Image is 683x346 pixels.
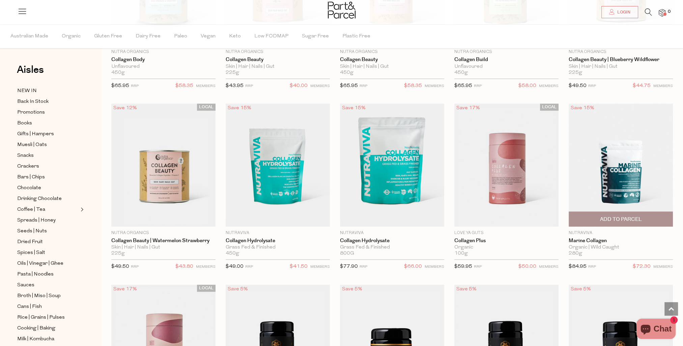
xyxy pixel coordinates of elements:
small: MEMBERS [310,84,330,88]
span: LOCAL [197,104,216,111]
p: Nutra Organics [226,49,330,55]
a: NEW IN [17,87,79,95]
a: Milk | Kombucha [17,335,79,343]
small: RRP [360,84,367,88]
span: $65.95 [454,83,472,88]
span: 225g [226,70,239,76]
div: Skin | Hair | Nails | Gut [340,64,444,70]
a: Collagen Beauty | Blueberry Wildflower [569,57,673,63]
span: $84.95 [569,264,587,269]
p: Nutra Organics [454,49,559,55]
span: Cooking | Baking [17,324,55,333]
small: MEMBERS [653,265,673,269]
span: $65.95 [340,83,358,88]
div: Save 5% [454,285,479,294]
span: Sugar Free [302,25,329,48]
div: Save 15% [226,104,253,113]
a: Collagen Plus [454,238,559,244]
div: Save 5% [340,285,364,294]
div: Unflavoured [454,64,559,70]
a: Broth | Miso | Soup [17,292,79,300]
span: $40.00 [290,82,308,90]
div: Save 5% [569,285,593,294]
img: Collagen Plus [454,104,559,227]
span: Spreads | Honey [17,217,56,225]
a: Dried Fruit [17,238,79,246]
span: 450g [454,70,468,76]
span: Crackers [17,163,39,171]
span: Pasta | Noodles [17,270,54,279]
img: Marine Collagen [569,104,673,227]
div: Save 17% [111,285,139,294]
span: LOCAL [197,285,216,292]
div: Save 15% [340,104,368,113]
span: Drinking Chocolate [17,195,62,203]
span: $49.50 [569,83,587,88]
span: $58.35 [404,82,422,90]
small: RRP [360,265,367,269]
span: Back In Stock [17,98,49,106]
small: RRP [131,265,139,269]
a: Collagen Beauty [340,57,444,63]
a: Collagen Beauty | Watermelon Strawberry [111,238,216,244]
a: Collagen Build [454,57,559,63]
span: Oils | Vinegar | Ghee [17,260,63,268]
span: Dairy Free [136,25,161,48]
span: Cans | Fish [17,303,42,311]
span: 280g [569,251,582,257]
span: Milk | Kombucha [17,335,54,343]
span: Broth | Miso | Soup [17,292,61,300]
small: MEMBERS [539,265,559,269]
span: Gifts | Hampers [17,130,54,138]
small: MEMBERS [425,84,444,88]
span: Books [17,119,32,127]
p: Nutra Organics [340,49,444,55]
small: MEMBERS [310,265,330,269]
a: Spices | Salt [17,249,79,257]
div: Skin | Hair | Nails | Gut [226,64,330,70]
a: Marine Collagen [569,238,673,244]
span: Plastic Free [342,25,370,48]
span: Aisles [17,62,44,77]
a: Collagen Hydrolysate [226,238,330,244]
span: Coffee | Tea [17,206,45,214]
p: Love Ya Guts [454,230,559,236]
button: Add To Parcel [569,211,673,227]
span: $43.80 [175,262,193,271]
span: NEW IN [17,87,37,95]
span: 225g [569,70,582,76]
span: Spices | Salt [17,249,45,257]
span: Muesli | Oats [17,141,47,149]
img: Collagen Beauty | Watermelon Strawberry [111,104,216,227]
a: Drinking Chocolate [17,195,79,203]
span: Snacks [17,152,34,160]
p: Nutra Organics [111,230,216,236]
a: 0 [659,9,665,16]
div: Unflavoured [111,64,216,70]
span: Organic [62,25,81,48]
span: Seeds | Nuts [17,227,47,235]
small: RRP [588,84,596,88]
span: 450g [340,70,353,76]
div: Skin | Hair | Nails | Gut [569,64,673,70]
div: Organic | Wild Caught [569,244,673,251]
div: Skin | Hair | Nails | Gut [111,244,216,251]
a: Spreads | Honey [17,216,79,225]
span: Australian Made [10,25,48,48]
a: Promotions [17,108,79,117]
a: Seeds | Nuts [17,227,79,235]
span: Promotions [17,109,45,117]
p: Nutra Organics [569,49,673,55]
small: RRP [245,265,253,269]
small: MEMBERS [539,84,559,88]
span: 100g [454,251,468,257]
span: $59.95 [454,264,472,269]
div: Save 15% [569,104,596,113]
a: Gifts | Hampers [17,130,79,138]
div: Grass Fed & Finished [340,244,444,251]
a: Collagen Beauty [226,57,330,63]
span: $50.00 [518,262,536,271]
a: Login [601,6,638,18]
a: Cans | Fish [17,302,79,311]
span: $58.00 [518,82,536,90]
